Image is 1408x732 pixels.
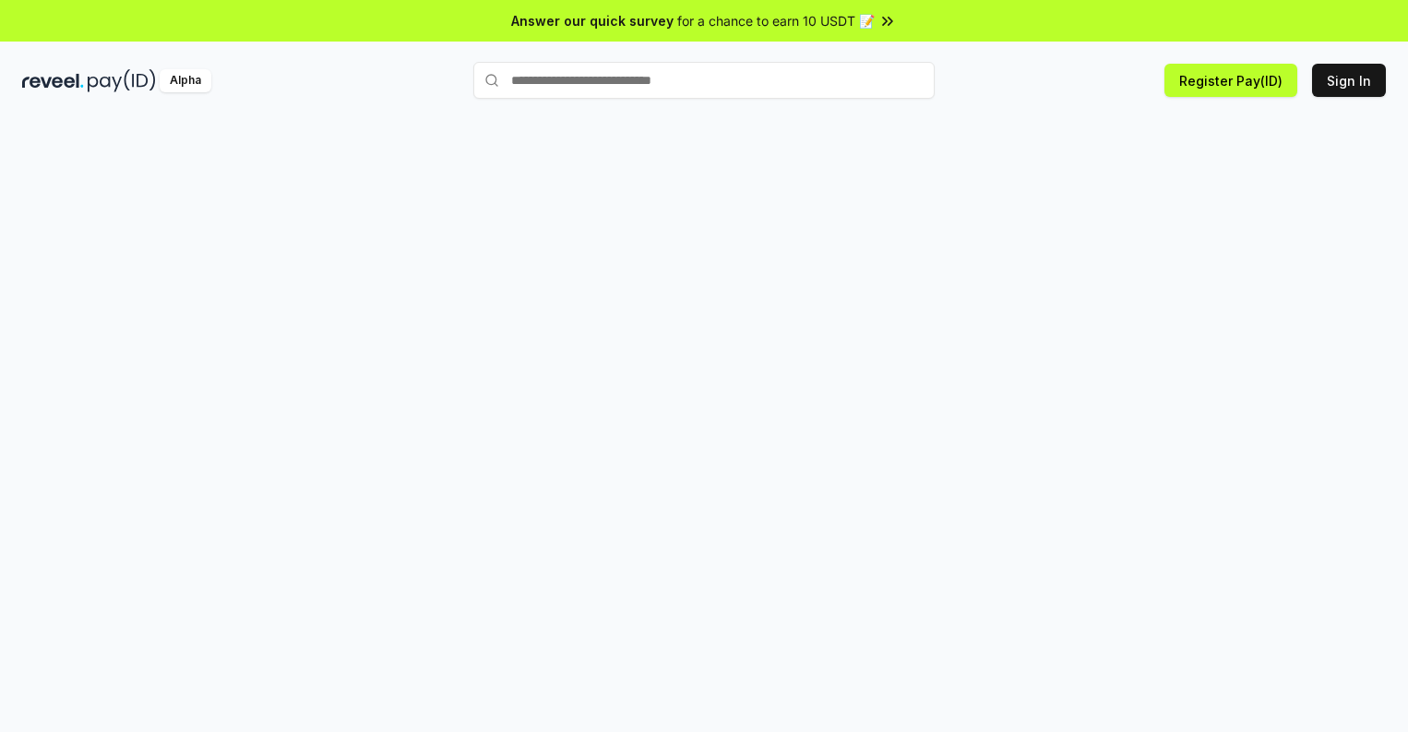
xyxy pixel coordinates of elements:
[88,69,156,92] img: pay_id
[1164,64,1297,97] button: Register Pay(ID)
[160,69,211,92] div: Alpha
[22,69,84,92] img: reveel_dark
[511,11,674,30] span: Answer our quick survey
[677,11,875,30] span: for a chance to earn 10 USDT 📝
[1312,64,1386,97] button: Sign In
